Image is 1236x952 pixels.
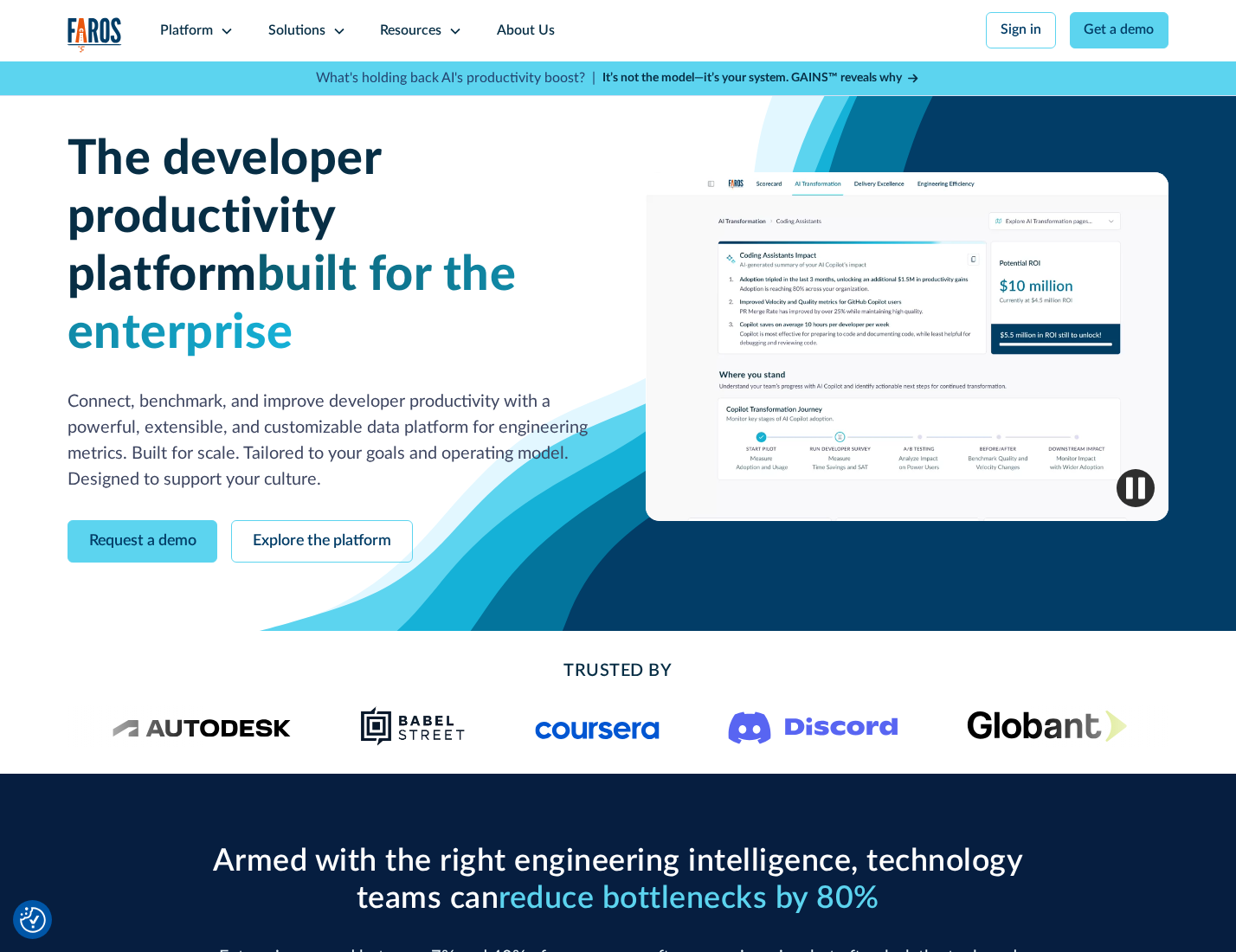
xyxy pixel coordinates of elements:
[68,131,591,362] h1: The developer productivity platform
[986,12,1056,48] a: Sign in
[967,710,1127,742] img: Globant's logo
[499,883,879,914] span: reduce bottlenecks by 80%
[602,69,921,87] a: It’s not the model—it’s your system. GAINS™ reveals why
[268,21,325,42] div: Solutions
[316,68,595,89] p: What's holding back AI's productivity boost? |
[728,708,898,744] img: Logo of the communication platform Discord.
[68,17,123,53] a: home
[160,21,213,42] div: Platform
[1070,12,1169,48] a: Get a demo
[205,659,1031,685] h2: Trusted By
[113,714,292,737] img: Logo of the design software company Autodesk.
[68,520,218,563] a: Request a demo
[1117,469,1155,507] img: Pause video
[68,389,591,492] p: Connect, benchmark, and improve developer productivity with a powerful, extensible, and customiza...
[20,907,46,933] img: Revisit consent button
[360,705,466,747] img: Babel Street logo png
[20,907,46,933] button: Cookie Settings
[380,21,441,42] div: Resources
[205,843,1031,917] h2: Armed with the right engineering intelligence, technology teams can
[535,712,660,740] img: Logo of the online learning platform Coursera.
[602,72,902,84] strong: It’s not the model—it’s your system. GAINS™ reveals why
[68,251,517,357] span: built for the enterprise
[68,17,123,53] img: Logo of the analytics and reporting company Faros.
[231,520,413,563] a: Explore the platform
